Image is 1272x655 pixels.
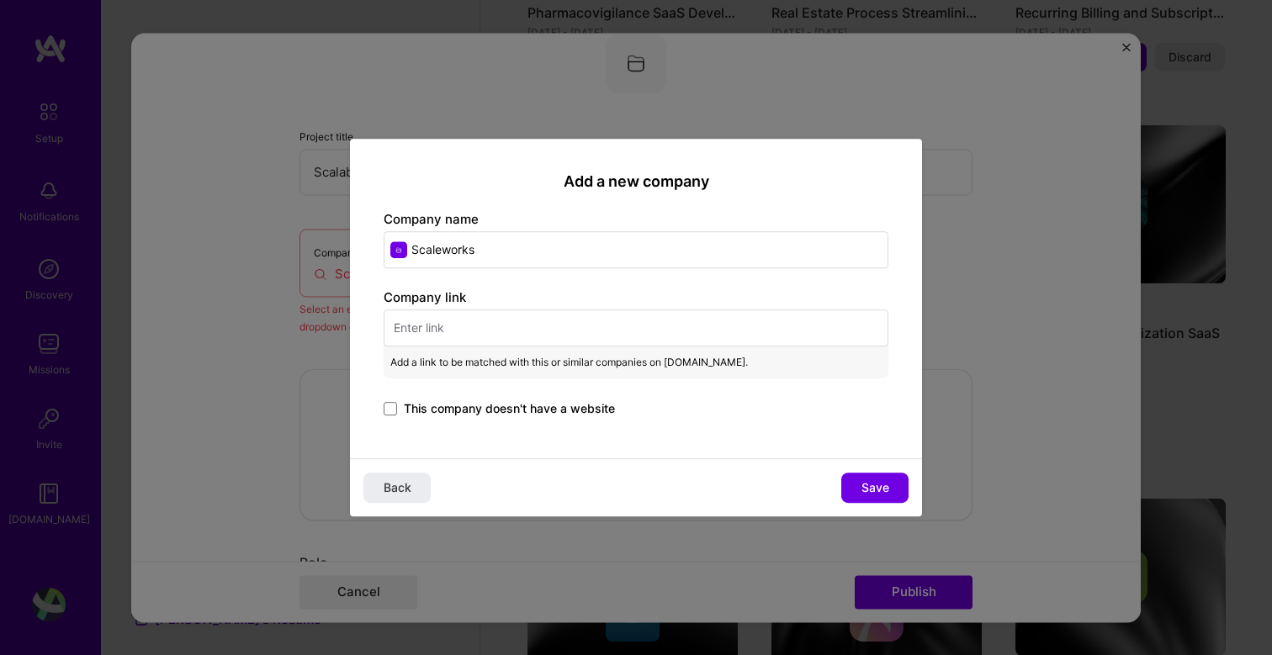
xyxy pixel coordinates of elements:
[390,353,748,372] span: Add a link to be matched with this or similar companies on [DOMAIN_NAME].
[384,309,888,346] input: Enter link
[404,400,615,417] span: This company doesn't have a website
[384,289,466,305] label: Company link
[384,479,411,496] span: Back
[841,473,909,503] button: Save
[384,231,888,268] input: Enter name
[363,473,431,503] button: Back
[384,172,888,191] h2: Add a new company
[384,211,479,227] label: Company name
[861,479,889,496] span: Save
